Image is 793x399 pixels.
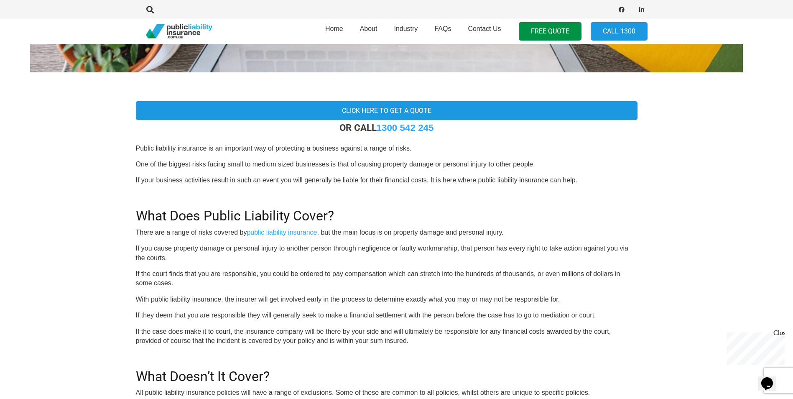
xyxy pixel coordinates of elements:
[136,160,637,169] p: One of the biggest risks facing small to medium sized businesses is that of causing property dama...
[339,122,434,133] strong: OR CALL
[142,6,159,13] a: Search
[136,176,637,185] p: If your business activities result in such an event you will generally be liable for their financ...
[136,358,637,384] h2: What Doesn’t It Cover?
[360,25,377,32] span: About
[616,4,627,15] a: Facebook
[377,123,434,133] a: 1300 542 245
[591,22,648,41] a: Call 1300
[758,366,785,391] iframe: chat widget
[317,16,352,46] a: Home
[136,228,637,237] p: There are a range of risks covered by , but the main focus is on property damage and personal inj...
[519,22,581,41] a: FREE QUOTE
[136,295,637,304] p: With public liability insurance, the insurer will get involved early in the process to determine ...
[136,311,637,320] p: If they deem that you are responsible they will generally seek to make a financial settlement wit...
[146,24,212,39] a: pli_logotransparent
[3,3,58,61] div: Chat live with an agent now!Close
[136,327,637,346] p: If the case does make it to court, the insurance company will be there by your side and will ulti...
[136,101,637,120] a: Click here to get a quote
[426,16,459,46] a: FAQs
[434,25,451,32] span: FAQs
[385,16,426,46] a: Industry
[394,25,418,32] span: Industry
[136,144,637,153] p: Public liability insurance is an important way of protecting a business against a range of risks.
[459,16,509,46] a: Contact Us
[325,25,343,32] span: Home
[136,244,637,263] p: If you cause property damage or personal injury to another person through negligence or faulty wo...
[247,229,317,236] a: public liability insurance
[636,4,648,15] a: LinkedIn
[136,269,637,288] p: If the court finds that you are responsible, you could be ordered to pay compensation which can s...
[136,388,637,397] p: All public liability insurance policies will have a range of exclusions. Some of these are common...
[136,198,637,224] h2: What Does Public Liability Cover?
[468,25,501,32] span: Contact Us
[724,329,785,365] iframe: chat widget
[352,16,386,46] a: About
